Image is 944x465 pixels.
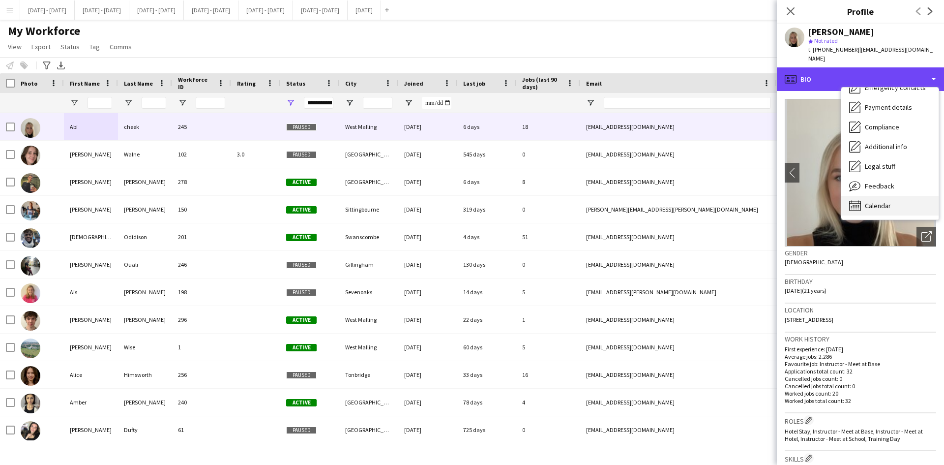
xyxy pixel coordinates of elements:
[404,98,413,107] button: Open Filter Menu
[604,97,771,109] input: Email Filter Input
[398,113,457,140] div: [DATE]
[21,366,40,386] img: Alice Himsworth
[777,67,944,91] div: Bio
[398,168,457,195] div: [DATE]
[64,361,118,388] div: Alice
[64,223,118,250] div: [DEMOGRAPHIC_DATA]
[865,162,895,171] span: Legal stuff
[785,375,936,382] p: Cancelled jobs count: 0
[785,258,843,266] span: [DEMOGRAPHIC_DATA]
[516,141,580,168] div: 0
[172,113,231,140] div: 245
[785,360,936,368] p: Favourite job: Instructor - Meet at Base
[172,361,231,388] div: 256
[586,98,595,107] button: Open Filter Menu
[118,279,172,306] div: [PERSON_NAME]
[404,80,423,87] span: Joined
[363,97,392,109] input: City Filter Input
[339,416,398,443] div: [GEOGRAPHIC_DATA]
[28,40,55,53] a: Export
[118,306,172,333] div: [PERSON_NAME]
[172,416,231,443] div: 61
[64,251,118,278] div: [PERSON_NAME]
[580,361,777,388] div: [EMAIL_ADDRESS][DOMAIN_NAME]
[55,60,67,71] app-action-btn: Export XLSX
[75,0,129,20] button: [DATE] - [DATE]
[172,223,231,250] div: 201
[348,0,381,20] button: [DATE]
[398,334,457,361] div: [DATE]
[64,416,118,443] div: [PERSON_NAME]
[785,277,936,286] h3: Birthday
[841,176,939,196] div: Feedback
[457,416,516,443] div: 725 days
[841,117,939,137] div: Compliance
[21,228,40,248] img: Adesua Odidison
[457,141,516,168] div: 545 days
[841,97,939,117] div: Payment details
[86,40,104,53] a: Tag
[580,113,777,140] div: [EMAIL_ADDRESS][DOMAIN_NAME]
[785,353,936,360] p: Average jobs: 2.286
[129,0,184,20] button: [DATE] - [DATE]
[785,428,923,442] span: Hotel Stay, Instructor - Meet at Base, Instructor - Meet at Hotel, Instructor - Meet at School, T...
[580,279,777,306] div: [EMAIL_ADDRESS][PERSON_NAME][DOMAIN_NAME]
[60,42,80,51] span: Status
[64,306,118,333] div: [PERSON_NAME]
[841,78,939,97] div: Emergency contacts
[172,389,231,416] div: 240
[64,334,118,361] div: [PERSON_NAME]
[777,5,944,18] h3: Profile
[286,316,317,324] span: Active
[286,261,317,269] span: Paused
[580,306,777,333] div: [EMAIL_ADDRESS][DOMAIN_NAME]
[21,80,37,87] span: Photo
[64,279,118,306] div: Ais
[586,80,602,87] span: Email
[286,98,295,107] button: Open Filter Menu
[286,344,317,351] span: Active
[21,311,40,331] img: Alexander Lester
[339,279,398,306] div: Sevenoaks
[398,251,457,278] div: [DATE]
[398,141,457,168] div: [DATE]
[785,382,936,390] p: Cancelled jobs total count: 0
[580,389,777,416] div: [EMAIL_ADDRESS][DOMAIN_NAME]
[21,146,40,165] img: Abigail Walne
[88,97,112,109] input: First Name Filter Input
[339,223,398,250] div: Swanscombe
[31,42,51,51] span: Export
[522,76,562,91] span: Jobs (last 90 days)
[238,0,293,20] button: [DATE] - [DATE]
[841,156,939,176] div: Legal stuff
[345,98,354,107] button: Open Filter Menu
[457,361,516,388] div: 33 days
[286,372,317,379] span: Paused
[70,98,79,107] button: Open Filter Menu
[21,173,40,193] img: Adam Masaryk
[457,389,516,416] div: 78 days
[70,80,100,87] span: First Name
[178,98,187,107] button: Open Filter Menu
[286,427,317,434] span: Paused
[516,279,580,306] div: 5
[21,421,40,441] img: Amelia Dufty
[785,397,936,404] p: Worked jobs total count: 32
[172,334,231,361] div: 1
[808,28,874,36] div: [PERSON_NAME]
[785,453,936,464] h3: Skills
[580,168,777,195] div: [EMAIL_ADDRESS][DOMAIN_NAME]
[516,306,580,333] div: 1
[124,80,153,87] span: Last Name
[463,80,485,87] span: Last job
[398,389,457,416] div: [DATE]
[286,80,305,87] span: Status
[110,42,132,51] span: Comms
[457,279,516,306] div: 14 days
[184,0,238,20] button: [DATE] - [DATE]
[118,113,172,140] div: cheek
[785,345,936,353] p: First experience: [DATE]
[286,151,317,158] span: Paused
[231,141,280,168] div: 3.0
[516,334,580,361] div: 5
